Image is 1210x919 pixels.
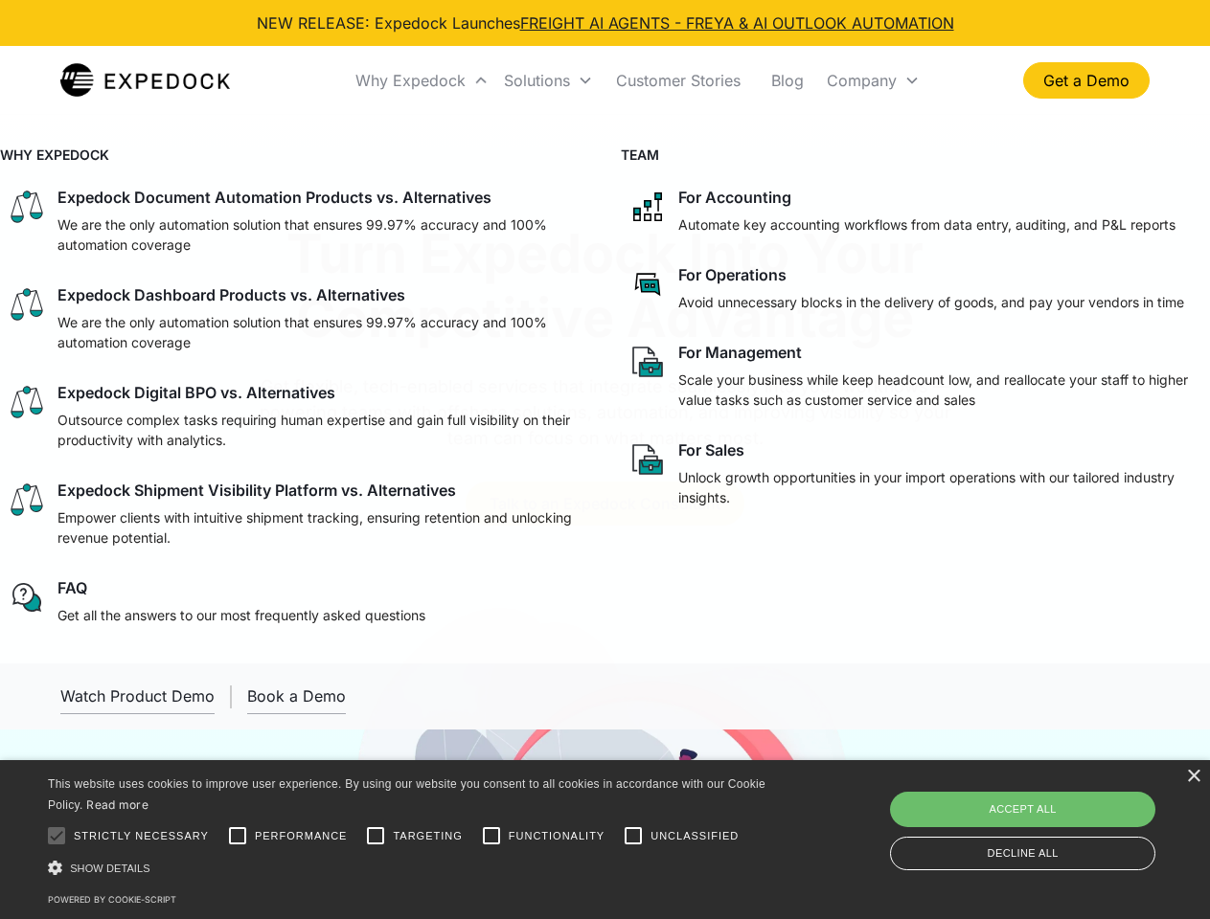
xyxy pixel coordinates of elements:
p: Outsource complex tasks requiring human expertise and gain full visibility on their productivity ... [57,410,582,450]
div: Book a Demo [247,686,346,706]
span: This website uses cookies to improve user experience. By using our website you consent to all coo... [48,777,765,813]
div: Why Expedock [348,48,496,113]
img: network like icon [628,188,667,226]
p: Empower clients with intuitive shipment tracking, ensuring retention and unlocking revenue potent... [57,507,582,548]
div: Expedock Dashboard Products vs. Alternatives [57,285,405,304]
p: Scale your business while keep headcount low, and reallocate your staff to higher value tasks suc... [678,370,1203,410]
img: Expedock Logo [60,61,230,100]
a: Get a Demo [1023,62,1150,99]
iframe: Chat Widget [891,712,1210,919]
img: paper and bag icon [628,343,667,381]
div: For Operations [678,265,787,284]
span: Performance [255,828,348,844]
div: Company [819,48,927,113]
div: Watch Product Demo [60,686,215,706]
p: We are the only automation solution that ensures 99.97% accuracy and 100% automation coverage [57,214,582,255]
a: Book a Demo [247,679,346,714]
img: rectangular chat bubble icon [628,265,667,303]
div: Show details [48,858,772,878]
img: scale icon [8,285,46,324]
div: For Management [678,343,802,362]
div: Solutions [496,48,601,113]
div: Solutions [504,71,570,90]
p: Automate key accounting workflows from data entry, auditing, and P&L reports [678,214,1176,235]
span: Functionality [509,828,605,844]
p: Avoid unnecessary blocks in the delivery of goods, and pay your vendors in time [678,292,1184,312]
img: regular chat bubble icon [8,578,46,616]
p: Get all the answers to our most frequently asked questions [57,605,425,625]
div: Company [827,71,897,90]
div: Expedock Digital BPO vs. Alternatives [57,383,335,402]
a: FREIGHT AI AGENTS - FREYA & AI OUTLOOK AUTOMATION [520,13,954,33]
div: FAQ [57,578,87,597]
img: paper and bag icon [628,440,667,479]
span: Show details [70,863,150,874]
div: NEW RELEASE: Expedock Launches [257,11,954,34]
div: Expedock Document Automation Products vs. Alternatives [57,188,491,207]
a: home [60,61,230,100]
a: Customer Stories [601,48,756,113]
span: Unclassified [651,828,739,844]
a: open lightbox [60,679,215,714]
img: scale icon [8,481,46,519]
a: Blog [756,48,819,113]
div: Expedock Shipment Visibility Platform vs. Alternatives [57,481,456,500]
div: For Sales [678,440,744,459]
p: Unlock growth opportunities in your import operations with our tailored industry insights. [678,467,1203,507]
img: scale icon [8,188,46,226]
span: Targeting [393,828,462,844]
a: Powered by cookie-script [48,894,176,905]
div: Why Expedock [355,71,466,90]
p: We are the only automation solution that ensures 99.97% accuracy and 100% automation coverage [57,312,582,352]
div: For Accounting [678,188,791,207]
span: Strictly necessary [74,828,209,844]
img: scale icon [8,383,46,421]
a: Read more [86,797,148,812]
